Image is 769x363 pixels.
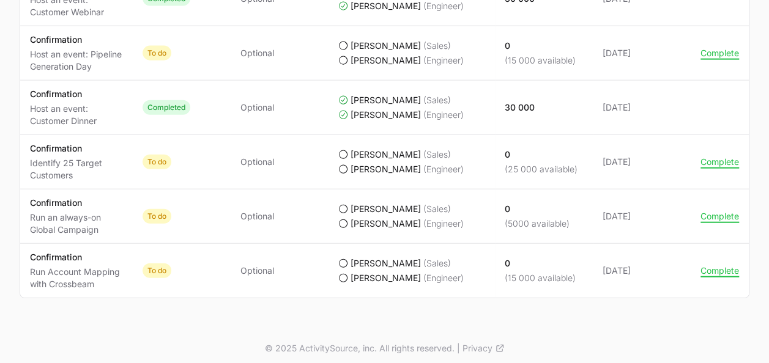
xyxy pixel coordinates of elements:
[351,148,421,161] span: [PERSON_NAME]
[423,218,464,230] span: (Engineer)
[505,101,535,114] p: 30 000
[240,47,274,59] span: Optional
[240,210,274,222] span: Optional
[463,342,505,354] a: Privacy
[603,101,681,114] span: [DATE]
[351,163,421,175] span: [PERSON_NAME]
[505,148,578,161] p: 0
[423,163,464,175] span: (Engineer)
[30,251,123,263] p: Confirmation
[351,94,421,106] span: [PERSON_NAME]
[240,265,274,277] span: Optional
[505,54,576,67] p: (15 000 available)
[30,197,123,209] p: Confirmation
[505,163,578,175] p: (25 000 available)
[423,109,464,121] span: (Engineer)
[505,40,576,52] p: 0
[603,265,681,277] span: [DATE]
[457,342,460,354] span: |
[505,203,570,215] p: 0
[603,210,681,222] span: [DATE]
[351,218,421,230] span: [PERSON_NAME]
[505,257,576,269] p: 0
[603,156,681,168] span: [DATE]
[30,157,123,182] p: Identify 25 Target Customers
[30,48,123,73] p: Host an event: Pipeline Generation Day
[30,266,123,290] p: Run Account Mapping with Crossbeam
[423,54,464,67] span: (Engineer)
[700,48,739,59] button: Complete
[351,272,421,284] span: [PERSON_NAME]
[423,94,451,106] span: (Sales)
[351,40,421,52] span: [PERSON_NAME]
[30,34,123,46] p: Confirmation
[423,148,451,161] span: (Sales)
[351,54,421,67] span: [PERSON_NAME]
[351,203,421,215] span: [PERSON_NAME]
[423,203,451,215] span: (Sales)
[700,156,739,167] button: Complete
[700,265,739,276] button: Complete
[30,103,123,127] p: Host an event: Customer Dinner
[351,109,421,121] span: [PERSON_NAME]
[30,88,123,100] p: Confirmation
[240,156,274,168] span: Optional
[240,101,274,114] span: Optional
[265,342,455,354] p: © 2025 ActivitySource, inc. All rights reserved.
[30,211,123,236] p: Run an always-on Global Campaign
[423,257,451,269] span: (Sales)
[505,272,576,284] p: (15 000 available)
[351,257,421,269] span: [PERSON_NAME]
[423,272,464,284] span: (Engineer)
[603,47,681,59] span: [DATE]
[505,218,570,230] p: (5000 available)
[700,211,739,222] button: Complete
[30,142,123,155] p: Confirmation
[423,40,451,52] span: (Sales)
